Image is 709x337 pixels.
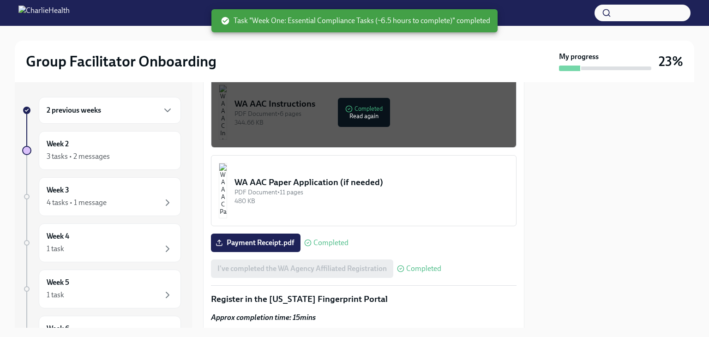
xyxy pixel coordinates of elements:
[659,53,683,70] h3: 23%
[234,118,509,127] div: 344.66 KB
[406,265,441,272] span: Completed
[211,77,517,148] button: WA AAC InstructionsPDF Document•6 pages344.66 KBCompletedRead again
[217,238,294,247] span: Payment Receipt.pdf
[313,239,348,247] span: Completed
[211,234,300,252] label: Payment Receipt.pdf
[234,98,509,110] div: WA AAC Instructions
[47,105,101,115] h6: 2 previous weeks
[47,185,69,195] h6: Week 3
[211,155,517,226] button: WA AAC Paper Application (if needed)PDF Document•11 pages480 KB
[47,151,110,162] div: 3 tasks • 2 messages
[47,244,64,254] div: 1 task
[22,270,181,308] a: Week 51 task
[22,223,181,262] a: Week 41 task
[47,277,69,288] h6: Week 5
[234,188,509,197] div: PDF Document • 11 pages
[18,6,70,20] img: CharlieHealth
[219,163,227,218] img: WA AAC Paper Application (if needed)
[47,231,69,241] h6: Week 4
[234,176,509,188] div: WA AAC Paper Application (if needed)
[22,177,181,216] a: Week 34 tasks • 1 message
[47,139,69,149] h6: Week 2
[211,313,316,322] strong: Approx completion time: 15mins
[221,16,490,26] span: Task "Week One: Essential Compliance Tasks (~6.5 hours to complete)" completed
[234,197,509,205] div: 480 KB
[211,293,517,305] p: Register in the [US_STATE] Fingerprint Portal
[47,198,107,208] div: 4 tasks • 1 message
[47,324,69,334] h6: Week 6
[39,97,181,124] div: 2 previous weeks
[47,290,64,300] div: 1 task
[26,52,216,71] h2: Group Facilitator Onboarding
[559,52,599,62] strong: My progress
[219,84,227,140] img: WA AAC Instructions
[22,131,181,170] a: Week 23 tasks • 2 messages
[234,109,509,118] div: PDF Document • 6 pages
